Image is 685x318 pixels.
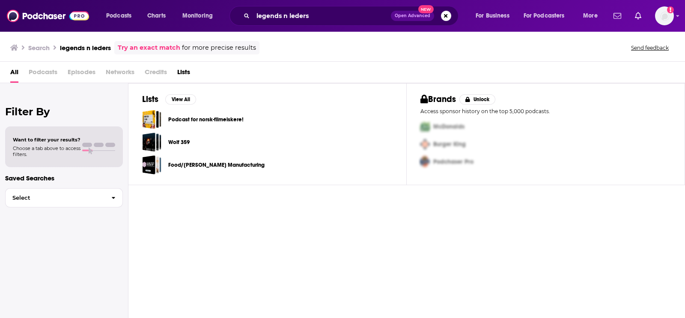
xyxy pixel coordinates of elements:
[395,14,430,18] span: Open Advanced
[168,115,244,124] a: Podcast for norsk-filmelskere!
[142,9,171,23] a: Charts
[628,44,671,51] button: Send feedback
[610,9,625,23] a: Show notifications dropdown
[391,11,434,21] button: Open AdvancedNew
[142,155,161,174] a: Food/Bev Manufacturing
[165,94,196,105] button: View All
[5,188,123,207] button: Select
[577,9,608,23] button: open menu
[5,105,123,118] h2: Filter By
[168,138,190,147] a: Wolf 359
[13,137,80,143] span: Want to filter your results?
[182,10,213,22] span: Monitoring
[7,8,89,24] img: Podchaser - Follow, Share and Rate Podcasts
[182,43,256,53] span: for more precise results
[631,9,645,23] a: Show notifications dropdown
[28,44,50,52] h3: Search
[253,9,391,23] input: Search podcasts, credits, & more...
[142,132,161,152] a: Wolf 359
[145,65,167,83] span: Credits
[68,65,95,83] span: Episodes
[10,65,18,83] a: All
[168,160,265,170] a: Food/[PERSON_NAME] Manufacturing
[60,44,111,52] h3: legends n leders
[433,158,474,165] span: Podchaser Pro
[142,94,196,105] a: ListsView All
[524,10,565,22] span: For Podcasters
[420,108,671,114] p: Access sponsor history on the top 5,000 podcasts.
[29,65,57,83] span: Podcasts
[476,10,509,22] span: For Business
[655,6,674,25] button: Show profile menu
[518,9,577,23] button: open menu
[433,141,466,148] span: Burger King
[142,94,158,105] h2: Lists
[6,195,104,201] span: Select
[417,118,433,135] img: First Pro Logo
[418,5,434,13] span: New
[13,145,80,157] span: Choose a tab above to access filters.
[420,94,456,105] h2: Brands
[470,9,520,23] button: open menu
[147,10,166,22] span: Charts
[583,10,598,22] span: More
[417,135,433,153] img: Second Pro Logo
[142,110,161,129] a: Podcast for norsk-filmelskere!
[100,9,143,23] button: open menu
[106,65,134,83] span: Networks
[655,6,674,25] span: Logged in as nicole.koremenos
[118,43,180,53] a: Try an exact match
[417,153,433,171] img: Third Pro Logo
[176,9,224,23] button: open menu
[106,10,131,22] span: Podcasts
[667,6,674,13] svg: Add a profile image
[433,123,465,130] span: McDonalds
[459,94,496,105] button: Unlock
[177,65,190,83] a: Lists
[655,6,674,25] img: User Profile
[5,174,123,182] p: Saved Searches
[238,6,467,26] div: Search podcasts, credits, & more...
